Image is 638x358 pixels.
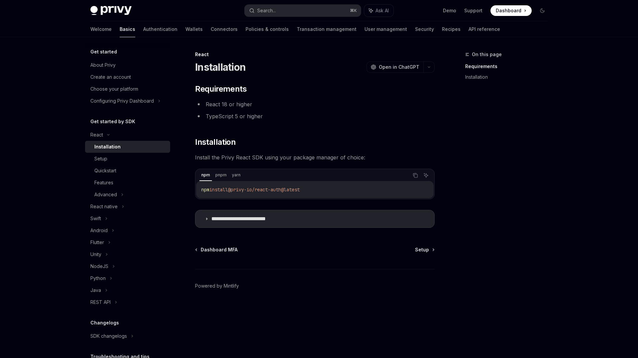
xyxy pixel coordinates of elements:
button: Ask AI [364,5,393,17]
div: Python [90,274,106,282]
a: Quickstart [85,165,170,177]
div: Setup [94,155,107,163]
a: API reference [469,21,500,37]
span: ⌘ K [350,8,357,13]
div: npm [199,171,212,179]
li: React 18 or higher [195,100,435,109]
div: Quickstart [94,167,116,175]
h5: Get started by SDK [90,118,135,126]
button: Ask AI [422,171,430,180]
div: About Privy [90,61,116,69]
span: Setup [415,246,429,253]
span: Install the Privy React SDK using your package manager of choice: [195,153,435,162]
div: Swift [90,215,101,223]
a: Policies & controls [246,21,289,37]
div: pnpm [213,171,229,179]
div: Configuring Privy Dashboard [90,97,154,105]
button: Toggle dark mode [537,5,548,16]
div: Unity [90,250,101,258]
h5: Get started [90,48,117,56]
a: Demo [443,7,456,14]
div: NodeJS [90,262,108,270]
a: Dashboard MFA [196,246,238,253]
a: Dashboard [490,5,532,16]
span: Ask AI [375,7,389,14]
div: React [195,51,435,58]
a: Security [415,21,434,37]
div: Choose your platform [90,85,138,93]
a: About Privy [85,59,170,71]
div: Android [90,226,108,234]
span: @privy-io/react-auth@latest [228,187,300,193]
div: Flutter [90,238,104,246]
a: Recipes [442,21,461,37]
a: Connectors [211,21,238,37]
div: Create an account [90,73,131,81]
li: TypeScript 5 or higher [195,112,435,121]
a: Setup [85,153,170,165]
a: Support [464,7,482,14]
span: Dashboard [496,7,521,14]
div: React native [90,203,118,211]
span: On this page [472,50,502,58]
a: Powered by Mintlify [195,283,239,289]
a: User management [365,21,407,37]
span: Installation [195,137,236,147]
div: Java [90,286,101,294]
div: Search... [257,7,276,15]
a: Installation [85,141,170,153]
h1: Installation [195,61,246,73]
div: yarn [230,171,243,179]
h5: Changelogs [90,319,119,327]
div: Installation [94,143,121,151]
button: Search...⌘K [245,5,361,17]
div: Advanced [94,191,117,199]
a: Create an account [85,71,170,83]
a: Setup [415,246,434,253]
div: Features [94,179,113,187]
a: Welcome [90,21,112,37]
button: Copy the contents from the code block [411,171,420,180]
a: Basics [120,21,135,37]
div: SDK changelogs [90,332,127,340]
a: Requirements [465,61,553,72]
a: Authentication [143,21,177,37]
img: dark logo [90,6,132,15]
span: Requirements [195,84,247,94]
span: Open in ChatGPT [379,64,419,70]
button: Open in ChatGPT [367,61,423,73]
a: Installation [465,72,553,82]
a: Choose your platform [85,83,170,95]
a: Wallets [185,21,203,37]
span: install [209,187,228,193]
div: React [90,131,103,139]
div: REST API [90,298,111,306]
span: Dashboard MFA [201,246,238,253]
a: Transaction management [297,21,357,37]
a: Features [85,177,170,189]
span: npm [201,187,209,193]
